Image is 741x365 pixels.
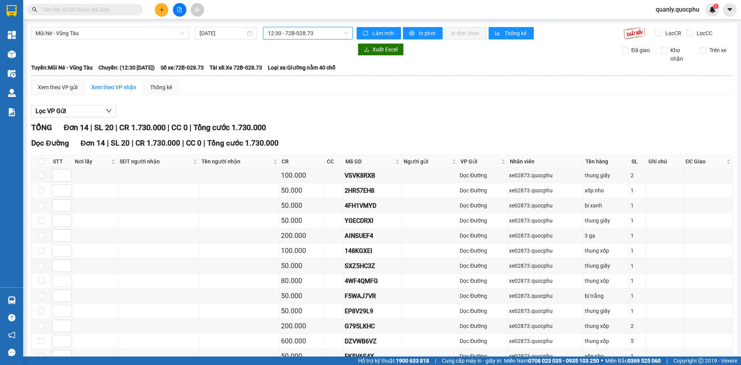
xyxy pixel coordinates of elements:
[631,277,645,285] div: 1
[8,31,16,39] img: dashboard-icon
[629,155,646,168] th: SL
[445,27,487,39] button: In đơn chọn
[8,108,16,116] img: solution-icon
[509,307,582,315] div: xe02873.quocphu
[403,27,443,39] button: printerIn phơi
[107,139,109,148] span: |
[189,123,191,132] span: |
[458,334,508,349] td: Dọc Đường
[509,216,582,225] div: xe02873.quocphu
[268,27,348,39] span: 12:30 - 72B-028.73
[458,349,508,364] td: Dọc Đường
[694,29,714,37] span: Lọc CC
[460,157,500,166] span: VP Gửi
[460,216,506,225] div: Dọc Đường
[458,228,508,243] td: Dọc Đường
[343,304,402,319] td: EP8V29L9
[150,83,172,92] div: Thống kê
[81,139,105,148] span: Đơn 14
[186,139,201,148] span: CC 0
[585,246,628,255] div: thung xốp
[8,314,15,321] span: question-circle
[458,289,508,304] td: Dọc Đường
[723,3,736,17] button: caret-down
[281,200,324,211] div: 50.000
[207,139,279,148] span: Tổng cước 1.730.000
[460,171,506,180] div: Dọc Đường
[585,307,628,315] div: thung giấy
[31,123,52,132] span: TỔNG
[119,123,166,132] span: CR 1.730.000
[631,352,645,360] div: 1
[345,201,401,211] div: 4FH1VMYD
[345,186,401,195] div: 2HR57EH8
[281,260,324,271] div: 50.000
[435,357,436,365] span: |
[358,43,404,56] button: downloadXuất Excel
[325,155,343,168] th: CC
[667,357,668,365] span: |
[281,321,324,331] div: 200.000
[509,352,582,360] div: xe02873.quocphu
[31,65,93,71] b: Tuyến: Mũi Né - Vũng Tàu
[177,7,182,12] span: file-add
[201,157,271,166] span: Tên người nhận
[504,357,599,365] span: Miền Nam
[195,7,200,12] span: aim
[601,359,603,362] span: ⚪️
[203,139,205,148] span: |
[509,277,582,285] div: xe02873.quocphu
[495,31,501,37] span: bar-chart
[343,334,402,349] td: DZVWB6VZ
[585,216,628,225] div: thung giấy
[460,231,506,240] div: Dọc Đường
[281,275,324,286] div: 80.000
[345,171,401,180] div: VSVK8RXB
[709,6,716,13] img: icon-new-feature
[171,123,188,132] span: CC 0
[345,291,401,301] div: F5WAJ7VR
[458,198,508,213] td: Dọc Đường
[706,46,729,54] span: Trên xe
[419,29,436,37] span: In phơi
[343,168,402,183] td: VSVK8RXB
[343,243,402,258] td: 148KGXEI
[343,198,402,213] td: 4FH1VMYD
[167,123,169,132] span: |
[409,31,416,37] span: printer
[460,352,506,360] div: Dọc Đường
[698,358,704,363] span: copyright
[159,7,164,12] span: plus
[713,3,719,9] sup: 1
[460,292,506,300] div: Dọc Đường
[404,157,450,166] span: Người gửi
[38,83,78,92] div: Xem theo VP gửi
[509,246,582,255] div: xe02873.quocphu
[714,3,717,9] span: 1
[343,273,402,289] td: 4WF4QMFG
[281,336,324,346] div: 600.000
[115,123,117,132] span: |
[36,27,184,39] span: Mũi Né - Vũng Tàu
[358,357,429,365] span: Hỗ trợ kỹ thuật:
[155,3,168,17] button: plus
[458,304,508,319] td: Dọc Đường
[584,155,629,168] th: Tên hàng
[182,139,184,148] span: |
[504,29,528,37] span: Thống kê
[345,306,401,316] div: EP8V29L9
[509,292,582,300] div: xe02873.quocphu
[42,5,134,14] input: Tìm tên, số ĐT hoặc mã đơn
[173,3,186,17] button: file-add
[106,108,112,114] span: down
[623,27,645,39] img: 9k=
[135,139,180,148] span: CR 1.730.000
[268,63,335,72] span: Loại xe: Giường nằm 40 chỗ
[631,337,645,345] div: 5
[528,358,599,364] strong: 0708 023 035 - 0935 103 250
[120,157,191,166] span: SĐT người nhận
[193,123,266,132] span: Tổng cước 1.730.000
[458,183,508,198] td: Dọc Đường
[8,89,16,97] img: warehouse-icon
[31,105,116,117] button: Lọc VP Gửi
